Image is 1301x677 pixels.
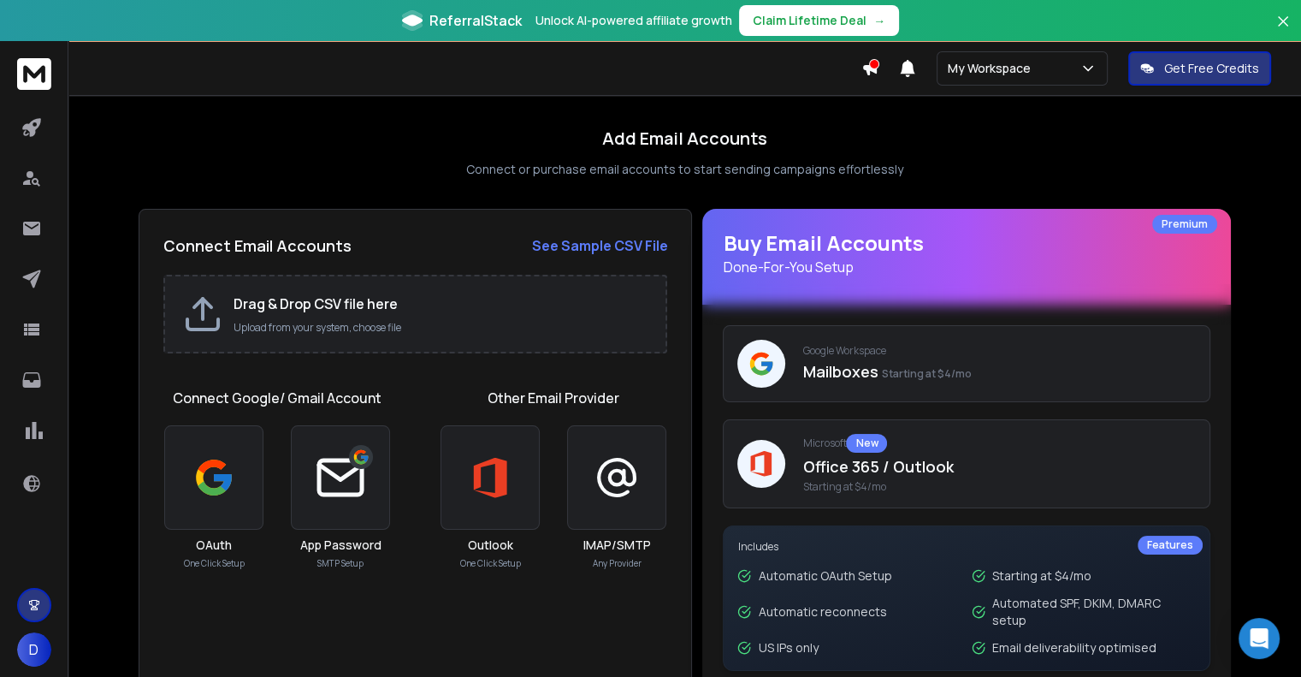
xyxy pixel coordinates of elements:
button: Get Free Credits [1128,51,1271,86]
p: My Workspace [948,60,1038,77]
p: Connect or purchase email accounts to start sending campaigns effortlessly [466,161,903,178]
button: D [17,632,51,667]
h1: Add Email Accounts [602,127,767,151]
p: Automatic reconnects [758,603,886,621]
p: Automatic OAuth Setup [758,567,891,585]
h2: Connect Email Accounts [163,234,352,258]
p: Automated SPF, DKIM, DMARC setup [992,595,1196,629]
h1: Buy Email Accounts [723,229,1210,277]
h3: Outlook [468,537,513,554]
p: Microsoft [802,434,1196,453]
p: Done-For-You Setup [723,257,1210,277]
p: Unlock AI-powered affiliate growth [535,12,732,29]
span: Starting at $4/mo [802,480,1196,494]
span: → [873,12,885,29]
p: SMTP Setup [317,557,364,570]
button: Close banner [1272,10,1294,51]
button: Claim Lifetime Deal→ [739,5,899,36]
p: Google Workspace [802,344,1196,358]
div: New [846,434,887,453]
h1: Other Email Provider [488,388,619,408]
p: One Click Setup [460,557,521,570]
h1: Connect Google/ Gmail Account [173,388,381,408]
p: Email deliverability optimised [992,639,1156,656]
div: Open Intercom Messenger [1239,618,1280,659]
h2: Drag & Drop CSV file here [234,294,648,314]
p: Mailboxes [802,359,1196,383]
p: Get Free Credits [1164,60,1259,77]
p: Any Provider [593,557,642,570]
p: Starting at $4/mo [992,567,1091,585]
h3: App Password [300,537,381,554]
p: Upload from your system, choose file [234,321,648,335]
h3: OAuth [196,537,232,554]
p: Office 365 / Outlook [802,454,1196,478]
strong: See Sample CSV File [531,236,667,255]
p: Includes [737,540,1196,554]
div: Premium [1152,215,1217,234]
div: Features [1138,536,1203,555]
p: One Click Setup [184,557,245,570]
h3: IMAP/SMTP [583,537,651,554]
p: US IPs only [758,639,818,656]
a: See Sample CSV File [531,235,667,256]
span: Starting at $4/mo [881,366,971,381]
span: ReferralStack [429,10,522,31]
